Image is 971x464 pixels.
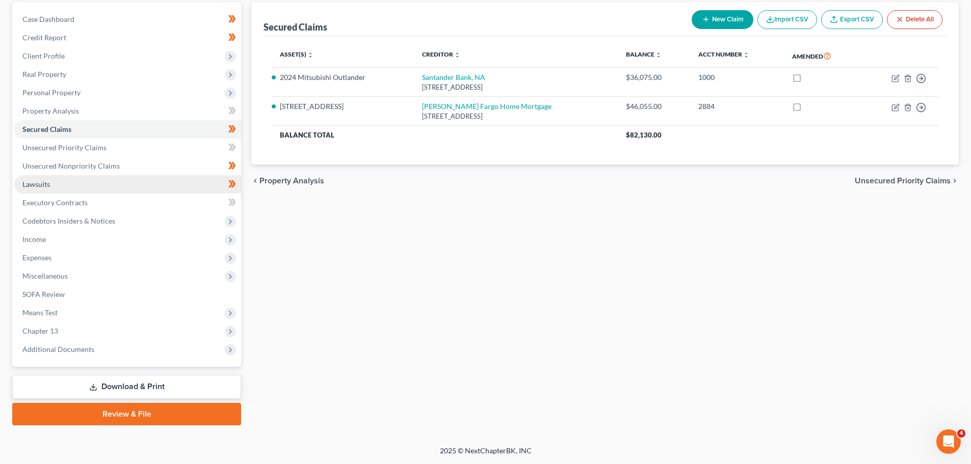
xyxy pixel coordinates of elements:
span: Unsecured Nonpriority Claims [22,161,120,170]
th: Amended [784,44,861,68]
span: Personal Property [22,88,81,97]
i: unfold_more [743,52,749,58]
li: 2024 Mitsubishi Outlander [280,72,406,83]
span: Property Analysis [259,177,324,185]
a: [PERSON_NAME] Fargo Home Mortgage [422,102,552,111]
a: Asset(s) unfold_more [280,50,313,58]
a: Lawsuits [14,175,241,194]
button: Import CSV [757,10,817,29]
i: unfold_more [307,52,313,58]
span: Client Profile [22,51,65,60]
a: Unsecured Priority Claims [14,139,241,157]
a: Acct Number unfold_more [698,50,749,58]
span: Additional Documents [22,345,94,353]
a: Download & Print [12,375,241,399]
div: $36,075.00 [626,72,682,83]
div: [STREET_ADDRESS] [422,83,609,92]
span: Case Dashboard [22,15,74,23]
div: 2884 [698,101,776,112]
span: Executory Contracts [22,198,88,207]
span: Chapter 13 [22,326,58,335]
span: Credit Report [22,33,66,42]
a: Case Dashboard [14,10,241,29]
i: unfold_more [655,52,662,58]
span: Unsecured Priority Claims [855,177,951,185]
span: $82,130.00 [626,131,662,139]
span: Expenses [22,253,51,262]
div: 1000 [698,72,776,83]
span: 4 [957,429,965,438]
iframe: Intercom live chat [936,429,961,454]
a: Santander Bank, NA [422,73,485,81]
span: Property Analysis [22,106,79,115]
a: Credit Report [14,29,241,47]
span: Real Property [22,70,66,78]
button: Delete All [887,10,942,29]
a: Creditor unfold_more [422,50,460,58]
a: SOFA Review [14,285,241,304]
span: SOFA Review [22,290,65,298]
th: Balance Total [272,126,617,144]
span: Unsecured Priority Claims [22,143,107,152]
span: Secured Claims [22,125,71,133]
a: Review & File [12,403,241,425]
a: Executory Contracts [14,194,241,212]
div: [STREET_ADDRESS] [422,112,609,121]
span: Miscellaneous [22,271,68,280]
a: Property Analysis [14,102,241,120]
a: Secured Claims [14,120,241,139]
button: Unsecured Priority Claims chevron_right [855,177,959,185]
button: chevron_left Property Analysis [251,177,324,185]
span: Codebtors Insiders & Notices [22,216,115,225]
i: chevron_right [951,177,959,185]
span: Lawsuits [22,180,50,188]
div: Secured Claims [264,21,327,33]
div: 2025 © NextChapterBK, INC [195,446,776,464]
a: Export CSV [821,10,883,29]
span: Income [22,235,46,243]
i: chevron_left [251,177,259,185]
div: $46,055.00 [626,101,682,112]
a: Unsecured Nonpriority Claims [14,157,241,175]
span: Means Test [22,308,58,317]
i: unfold_more [454,52,460,58]
li: [STREET_ADDRESS] [280,101,406,112]
button: New Claim [692,10,753,29]
a: Balance unfold_more [626,50,662,58]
